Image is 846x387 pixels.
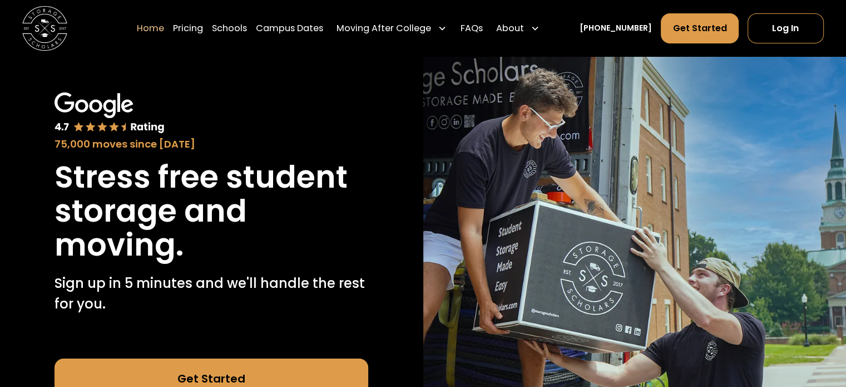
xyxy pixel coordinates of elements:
[212,13,247,44] a: Schools
[256,13,323,44] a: Campus Dates
[580,22,652,34] a: [PHONE_NUMBER]
[55,160,368,262] h1: Stress free student storage and moving.
[332,13,451,44] div: Moving After College
[748,13,824,43] a: Log In
[55,92,164,135] img: Google 4.7 star rating
[337,22,431,35] div: Moving After College
[460,13,482,44] a: FAQs
[492,13,544,44] div: About
[55,136,368,151] div: 75,000 moves since [DATE]
[22,6,67,51] a: home
[496,22,524,35] div: About
[173,13,203,44] a: Pricing
[137,13,164,44] a: Home
[55,273,368,314] p: Sign up in 5 minutes and we'll handle the rest for you.
[22,6,67,51] img: Storage Scholars main logo
[661,13,738,43] a: Get Started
